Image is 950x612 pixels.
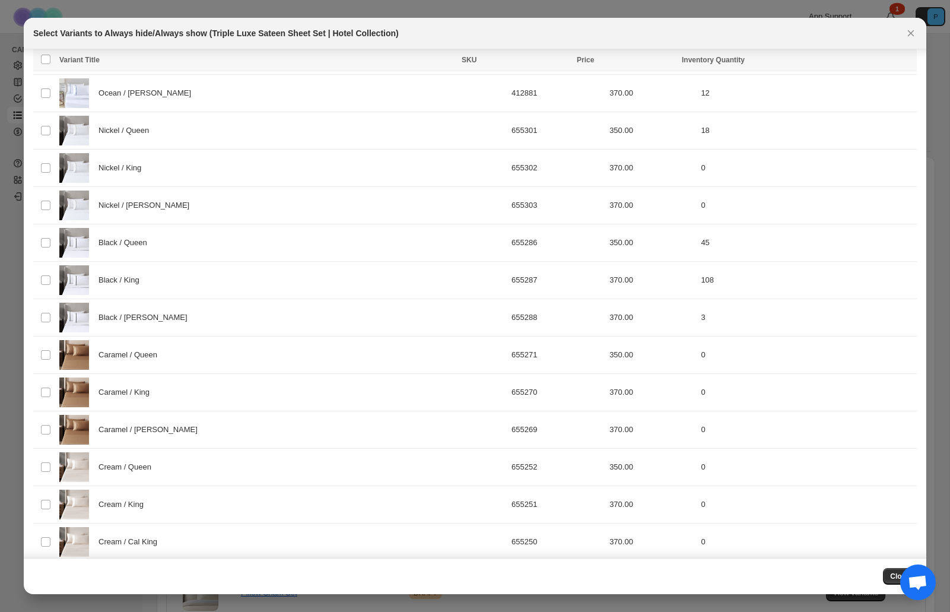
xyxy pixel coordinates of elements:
[697,374,917,411] td: 0
[508,337,606,374] td: 655271
[900,565,936,600] div: Open chat
[508,112,606,150] td: 655301
[508,224,606,262] td: 655286
[59,265,89,295] img: 4pc-sheetset-black_95ed77d1-0e16-46e7-99b8-2c4bbdc662c5.jpg
[59,153,89,183] img: 4pc-SheetSet-Nickel_23544f39-36db-4f23-a091-8b95b8139a5a.jpg
[99,461,158,473] span: Cream / Queen
[99,536,164,548] span: Cream / Cal King
[903,25,919,42] button: Close
[606,337,697,374] td: 350.00
[697,112,917,150] td: 18
[508,187,606,224] td: 655303
[890,572,910,581] span: Close
[99,312,193,324] span: Black / [PERSON_NAME]
[59,78,89,108] img: triple-luxe-ocean-sheetset_58330f5a-8a2b-495c-8eab-04768363029f.jpg
[697,299,917,337] td: 3
[606,374,697,411] td: 370.00
[697,486,917,524] td: 0
[697,524,917,561] td: 0
[697,449,917,486] td: 0
[697,150,917,187] td: 0
[99,87,198,99] span: Ocean / [PERSON_NAME]
[697,224,917,262] td: 45
[99,199,196,211] span: Nickel / [PERSON_NAME]
[697,337,917,374] td: 0
[697,187,917,224] td: 0
[59,116,89,145] img: 4pc-SheetSet-Nickel_23544f39-36db-4f23-a091-8b95b8139a5a.jpg
[577,56,594,64] span: Price
[59,527,89,557] img: Triple_Luxe_Q_Sheet_Set_Cream-1.jpg
[697,411,917,449] td: 0
[99,499,150,510] span: Cream / King
[99,349,164,361] span: Caramel / Queen
[682,56,745,64] span: Inventory Quantity
[59,378,89,407] img: Triple_Luxe_Q_Sheet_Set_Caramel-1.jpg
[99,424,204,436] span: Caramel / [PERSON_NAME]
[606,187,697,224] td: 370.00
[606,411,697,449] td: 370.00
[508,262,606,299] td: 655287
[508,299,606,337] td: 655288
[59,415,89,445] img: Triple_Luxe_Q_Sheet_Set_Caramel-1.jpg
[508,486,606,524] td: 655251
[59,303,89,332] img: 4pc-sheetset-black_95ed77d1-0e16-46e7-99b8-2c4bbdc662c5.jpg
[508,411,606,449] td: 655269
[99,125,155,137] span: Nickel / Queen
[33,27,399,39] h2: Select Variants to Always hide/Always show (Triple Luxe Sateen Sheet Set | Hotel Collection)
[606,224,697,262] td: 350.00
[606,262,697,299] td: 370.00
[59,228,89,258] img: 4pc-sheetset-black_95ed77d1-0e16-46e7-99b8-2c4bbdc662c5.jpg
[59,191,89,220] img: 4pc-SheetSet-Nickel_23544f39-36db-4f23-a091-8b95b8139a5a.jpg
[697,75,917,112] td: 12
[697,262,917,299] td: 108
[606,299,697,337] td: 370.00
[59,452,89,482] img: Triple_Luxe_Q_Sheet_Set_Cream-1.jpg
[606,449,697,486] td: 350.00
[508,524,606,561] td: 655250
[99,237,154,249] span: Black / Queen
[59,56,100,64] span: Variant Title
[99,162,148,174] span: Nickel / King
[59,490,89,519] img: Triple_Luxe_Q_Sheet_Set_Cream-1.jpg
[606,75,697,112] td: 370.00
[508,449,606,486] td: 655252
[508,374,606,411] td: 655270
[462,56,476,64] span: SKU
[606,112,697,150] td: 350.00
[508,150,606,187] td: 655302
[508,75,606,112] td: 412881
[883,568,917,585] button: Close
[606,524,697,561] td: 370.00
[99,386,156,398] span: Caramel / King
[59,340,89,370] img: Triple_Luxe_Q_Sheet_Set_Caramel-1.jpg
[606,486,697,524] td: 370.00
[99,274,146,286] span: Black / King
[606,150,697,187] td: 370.00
